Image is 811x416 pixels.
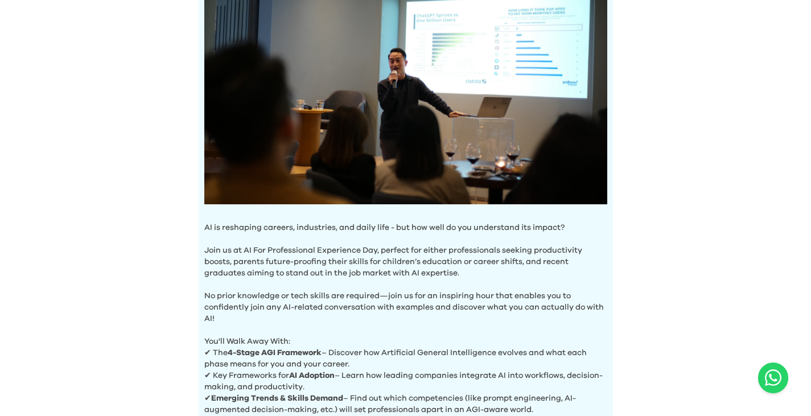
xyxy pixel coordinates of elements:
b: 4-Stage AGI Framework [228,349,322,357]
p: AI is reshaping careers, industries, and daily life - but how well do you understand its impact? [204,222,607,233]
p: No prior knowledge or tech skills are required—join us for an inspiring hour that enables you to ... [204,279,607,324]
b: Emerging Trends & Skills Demand [211,394,343,402]
button: Open WhatsApp chat [758,363,788,393]
b: AI Adoption [289,372,335,380]
p: Join us at AI For Professional Experience Day, perfect for either professionals seeking productiv... [204,233,607,279]
p: ✔ The – Discover how Artificial General Intelligence evolves and what each phase means for you an... [204,347,607,370]
p: ✔ – Find out which competencies (like prompt engineering, AI-augmented decision-making, etc.) wil... [204,393,607,415]
a: Chat with us on WhatsApp [758,363,788,393]
p: ✔ Key Frameworks for – Learn how leading companies integrate AI into workflows, decision-making, ... [204,370,607,393]
p: You'll Walk Away With: [204,324,607,347]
